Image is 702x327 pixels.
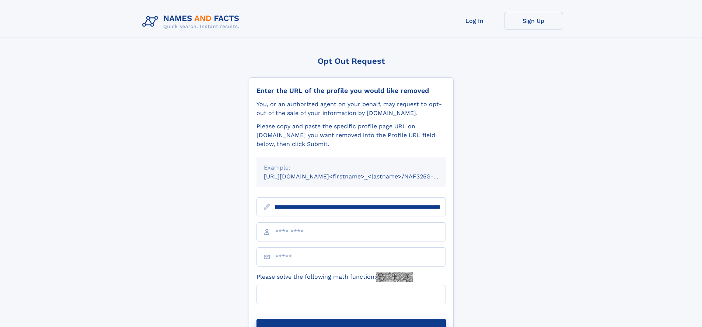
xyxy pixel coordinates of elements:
[256,122,446,149] div: Please copy and paste the specific profile page URL on [DOMAIN_NAME] you want removed into the Pr...
[139,12,245,32] img: Logo Names and Facts
[264,173,460,180] small: [URL][DOMAIN_NAME]<firstname>_<lastname>/NAF325G-xxxxxxxx
[264,163,439,172] div: Example:
[256,87,446,95] div: Enter the URL of the profile you would like removed
[256,272,413,282] label: Please solve the following math function:
[445,12,504,30] a: Log In
[256,100,446,118] div: You, or an authorized agent on your behalf, may request to opt-out of the sale of your informatio...
[249,56,454,66] div: Opt Out Request
[504,12,563,30] a: Sign Up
